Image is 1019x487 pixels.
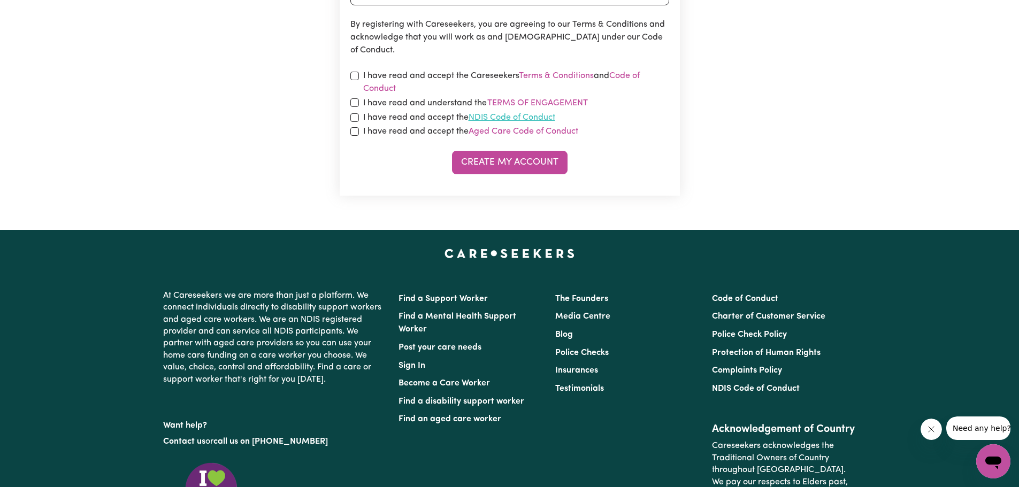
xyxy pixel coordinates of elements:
[399,361,425,370] a: Sign In
[555,349,609,357] a: Police Checks
[163,285,386,390] p: At Careseekers we are more than just a platform. We connect individuals directly to disability su...
[452,151,568,174] button: Create My Account
[363,125,578,138] label: I have read and accept the
[555,366,598,375] a: Insurances
[555,312,610,321] a: Media Centre
[487,96,588,110] button: I have read and understand the
[163,437,205,446] a: Contact us
[363,96,588,110] label: I have read and understand the
[399,379,490,388] a: Become a Care Worker
[712,366,782,375] a: Complaints Policy
[921,419,942,440] iframe: Close message
[712,312,825,321] a: Charter of Customer Service
[555,384,604,393] a: Testimonials
[363,69,669,95] label: I have read and accept the Careseekers and
[363,72,640,93] a: Code of Conduct
[976,444,1010,478] iframe: Button to launch messaging window
[163,415,386,431] p: Want help?
[213,437,328,446] a: call us on [PHONE_NUMBER]
[555,295,608,303] a: The Founders
[399,415,501,423] a: Find an aged care worker
[163,431,386,452] p: or
[946,416,1010,440] iframe: Message from company
[399,295,488,303] a: Find a Support Worker
[399,343,481,352] a: Post your care needs
[445,249,574,258] a: Careseekers home page
[555,330,573,339] a: Blog
[399,397,524,406] a: Find a disability support worker
[712,349,821,357] a: Protection of Human Rights
[712,295,778,303] a: Code of Conduct
[469,127,578,136] a: Aged Care Code of Conduct
[519,72,594,80] a: Terms & Conditions
[712,384,800,393] a: NDIS Code of Conduct
[350,18,669,57] p: By registering with Careseekers, you are agreeing to our Terms & Conditions and acknowledge that ...
[399,312,516,334] a: Find a Mental Health Support Worker
[712,423,856,436] h2: Acknowledgement of Country
[712,330,787,339] a: Police Check Policy
[363,111,555,124] label: I have read and accept the
[469,113,555,122] a: NDIS Code of Conduct
[6,7,65,16] span: Need any help?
